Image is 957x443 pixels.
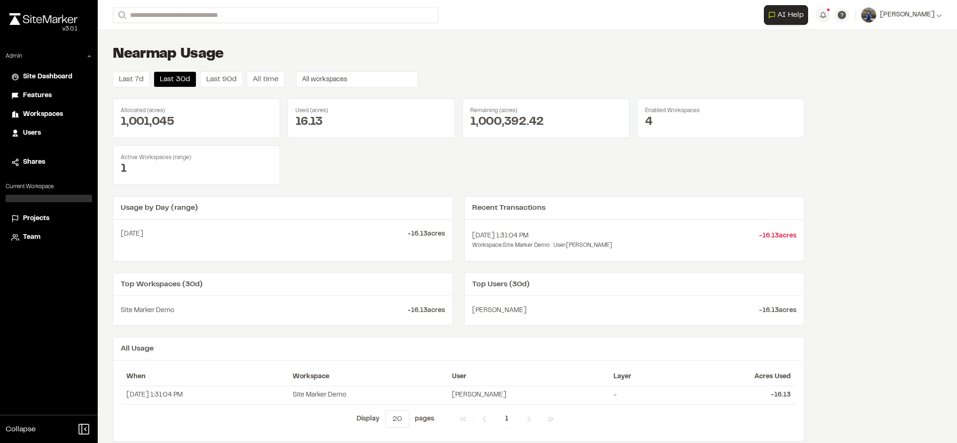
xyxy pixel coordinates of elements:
a: Users [11,128,86,138]
p: page s [415,414,434,424]
span: [PERSON_NAME] [472,306,527,316]
a: Site Dashboard [11,72,86,82]
p: Admin [6,52,22,61]
div: Oh geez...please don't... [9,25,78,33]
a: Features [11,91,86,101]
span: Users [23,128,41,138]
th: Acres Used [680,368,796,386]
img: User [861,8,876,23]
span: Site Marker Demo [121,306,174,316]
span: [DATE] [121,229,143,239]
td: - 16.13 [680,386,796,404]
a: Projects [11,214,86,224]
button: All workspaces [296,71,418,87]
button: Last 30d [154,71,196,87]
span: All workspaces [302,77,347,83]
div: 4 [645,115,796,130]
td: [DATE] 1:31:04 PM [121,386,287,404]
span: Projects [23,214,49,224]
div: Recent Transactions [465,197,804,220]
span: User: [PERSON_NAME] [553,241,612,250]
span: Shares [23,157,45,168]
td: - [608,386,679,404]
th: When [121,368,287,386]
div: Allocated (acres) [121,107,272,115]
span: 1 [498,410,515,428]
div: Remaining (acres) [470,107,622,115]
th: User [446,368,608,386]
td: Site Marker Demo [287,386,446,404]
span: [PERSON_NAME] [880,10,934,20]
div: 1,000,392.42 [470,115,622,130]
div: Active Workspaces (range) [121,153,272,162]
div: All Usage [113,337,804,360]
span: Features [23,91,52,101]
div: 1 [121,162,272,177]
span: - 16.13 acres [759,231,796,241]
button: Last 7d [113,71,150,87]
div: Used (acres) [296,107,447,115]
button: 20 [385,410,409,428]
div: 16.13 [296,115,447,130]
span: Workspace: Site Marker Demo [472,241,550,250]
div: Usage by Day (range) [113,197,452,220]
span: Collapse [6,424,36,435]
nav: Navigation [453,410,560,428]
th: Workspace [287,368,446,386]
span: - 16.13 acres [408,306,445,316]
a: Workspaces [11,109,86,120]
th: Layer [608,368,679,386]
span: - 16.13 acres [408,229,445,239]
div: Enabled Workspaces [645,107,796,115]
td: [PERSON_NAME] [446,386,608,404]
span: Workspaces [23,109,63,120]
button: Last 90d [200,71,243,87]
div: Top Workspaces (30d) [113,273,452,296]
p: Current Workspace [6,183,92,191]
a: Shares [11,157,86,168]
button: All time [247,71,285,87]
img: rebrand.png [9,13,78,25]
span: - 16.13 acres [759,306,796,316]
span: Team [23,232,40,243]
h1: Nearmap Usage [113,45,224,64]
span: [DATE] 1:31:04 PM [472,231,529,241]
span: AI Help [778,9,804,21]
div: Top Users (30d) [465,273,804,296]
span: Site Dashboard [23,72,72,82]
button: Open AI Assistant [764,5,808,25]
div: 1,001,045 [121,115,272,130]
div: Open AI Assistant [764,5,812,25]
a: Team [11,232,86,243]
button: Search [113,8,130,23]
button: [PERSON_NAME] [861,8,942,23]
p: Display [357,414,380,424]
